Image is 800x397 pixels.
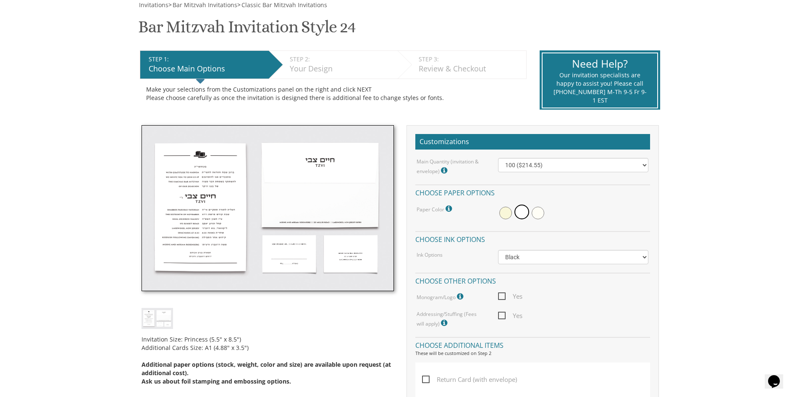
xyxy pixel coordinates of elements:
span: Additional paper options (stock, weight, color and size) are available upon request (at additiona... [142,360,391,377]
div: STEP 3: [419,55,522,63]
span: > [168,1,237,9]
div: Your Design [290,63,393,74]
label: Addressing/Stuffing (Fees will apply) [417,310,485,329]
a: Classic Bar Mitzvah Invitations [241,1,327,9]
div: Choose Main Options [149,63,265,74]
div: STEP 2: [290,55,393,63]
span: Invitations [139,1,168,9]
span: Bar Mitzvah Invitations [173,1,237,9]
div: Need Help? [553,56,647,71]
a: Bar Mitzvah Invitations [172,1,237,9]
label: Paper Color [417,203,454,214]
div: Invitation Size: Princess (5.5" x 8.5") Additional Cards Size: A1 (4.88" x 3.5") [142,329,394,386]
span: Yes [498,310,522,321]
span: Ask us about foil stamping and embossing options. [142,377,291,385]
div: Review & Checkout [419,63,522,74]
img: bminv-thumb-24.jpg [142,308,173,329]
label: Main Quantity (invitation & envelope) [417,158,485,176]
h4: Choose additional items [415,337,650,352]
a: Invitations [138,1,168,9]
h4: Choose other options [415,273,650,287]
label: Monogram/Logo [417,291,465,302]
iframe: chat widget [765,363,792,389]
div: These will be customized on Step 2 [415,350,650,357]
div: Our invitation specialists are happy to assist you! Please call [PHONE_NUMBER] M-Th 9-5 Fr 9-1 EST [553,71,647,105]
div: STEP 1: [149,55,265,63]
span: > [237,1,327,9]
h1: Bar Mitzvah Invitation Style 24 [138,18,356,42]
img: bminv-thumb-24.jpg [142,125,394,292]
span: Yes [498,291,522,302]
h4: Choose ink options [415,231,650,246]
h4: Choose paper options [415,184,650,199]
span: Return Card (with envelope) [422,374,517,385]
div: Make your selections from the Customizations panel on the right and click NEXT Please choose care... [146,85,520,102]
label: Ink Options [417,251,443,258]
h2: Customizations [415,134,650,150]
